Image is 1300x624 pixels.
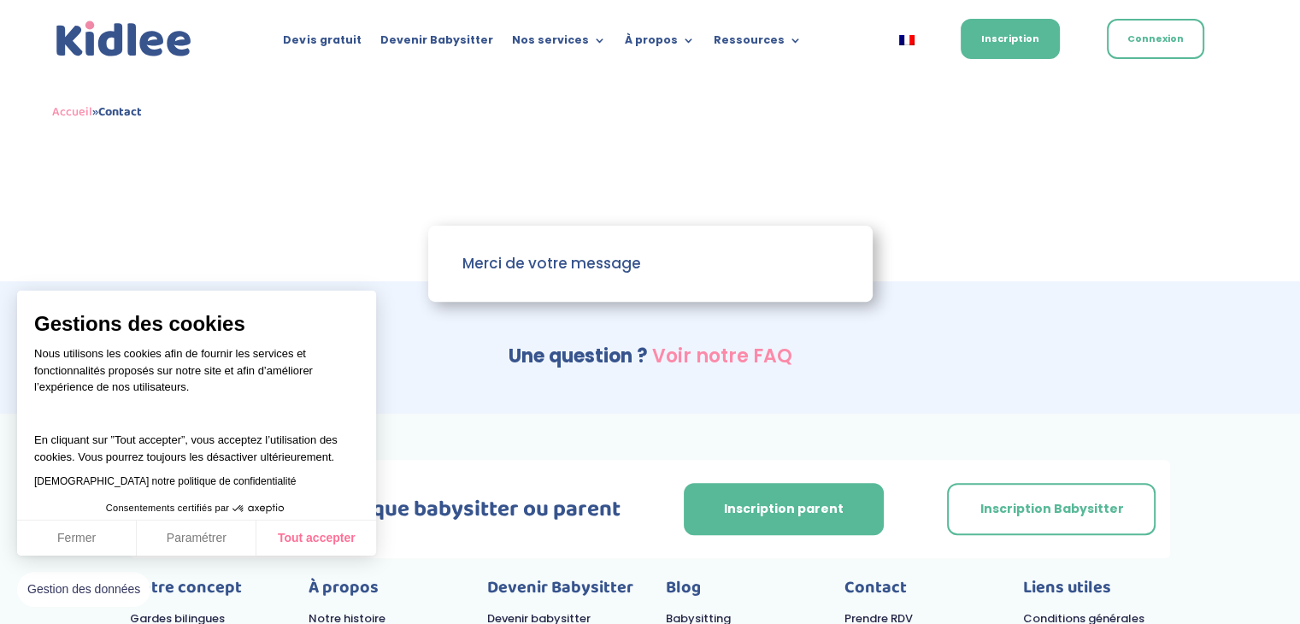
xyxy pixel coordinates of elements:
[379,34,492,53] a: Devenir Babysitter
[509,343,648,369] strong: Une question ?
[256,521,376,556] button: Tout accepter
[309,581,456,612] p: À propos
[17,572,150,608] button: Fermer le widget sans consentement
[34,475,296,487] a: [DEMOGRAPHIC_DATA] notre politique de confidentialité
[1022,581,1169,612] p: Liens utiles
[130,581,277,612] p: Notre concept
[98,102,142,122] strong: Contact
[34,345,359,407] p: Nous utilisons les cookies afin de fournir les services et fonctionnalités proposés sur notre sit...
[283,34,361,53] a: Devis gratuit
[511,34,605,53] a: Nos services
[899,35,915,45] img: Français
[27,582,140,598] span: Gestion des données
[624,34,694,53] a: À propos
[52,17,196,62] img: logo_kidlee_bleu
[52,102,142,122] span: »
[130,498,634,529] h3: Inscrivez-vous en tant que babysitter ou parent
[34,415,359,466] p: En cliquant sur ”Tout accepter”, vous acceptez l’utilisation des cookies. Vous pourrez toujours l...
[487,581,634,612] p: Devenir Babysitter
[844,581,991,612] p: Contact
[947,483,1156,536] a: Inscription Babysitter
[961,19,1060,59] a: Inscription
[34,311,359,337] span: Gestions des cookies
[652,343,792,369] a: Voir notre FAQ
[666,581,813,612] p: Blog
[1107,19,1204,59] a: Connexion
[17,521,137,556] button: Fermer
[97,497,296,520] button: Consentements certifiés par
[684,483,884,536] a: Inscription parent
[713,34,801,53] a: Ressources
[232,483,284,534] svg: Axeptio
[52,102,92,122] a: Accueil
[106,503,229,513] span: Consentements certifiés par
[52,17,196,62] a: Kidlee Logo
[462,251,838,276] p: Merci de votre message
[137,521,256,556] button: Paramétrer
